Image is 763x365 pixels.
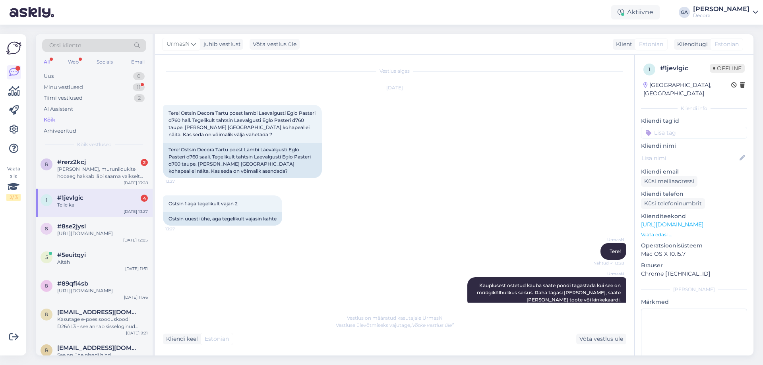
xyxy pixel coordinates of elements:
[45,226,48,232] span: 8
[674,40,708,48] div: Klienditugi
[45,347,48,353] span: r
[163,212,282,226] div: Ostsin uuesti ühe, aga tegelikult vajasin kahte
[45,161,48,167] span: r
[593,260,624,266] span: Nähtud ✓ 13:28
[641,168,747,176] p: Kliendi email
[576,334,626,344] div: Võta vestlus üle
[125,266,148,272] div: [DATE] 11:51
[693,12,749,19] div: Decora
[133,83,145,91] div: 11
[594,237,624,243] span: UrmasN
[49,41,81,50] span: Otsi kliente
[641,241,747,250] p: Operatsioonisüsteem
[649,66,650,72] span: 1
[165,226,195,232] span: 13:27
[6,165,21,201] div: Vaata siia
[610,248,621,254] span: Tere!
[163,335,198,343] div: Kliendi keel
[6,194,21,201] div: 2 / 3
[641,212,747,220] p: Klienditeekond
[163,143,322,178] div: Tere! Ostsin Decora Tartu poest Lambi Laevalgusti Eglo Pasteri d760 saali. Tegelikult tahtsin Lae...
[44,105,73,113] div: AI Assistent
[124,294,148,300] div: [DATE] 11:46
[641,127,747,139] input: Lisa tag
[641,298,747,306] p: Märkmed
[167,40,190,48] span: UrmasN
[57,351,148,359] div: See on ühe plaadi hind.
[95,57,114,67] div: Socials
[44,116,55,124] div: Kõik
[42,57,51,67] div: All
[641,221,703,228] a: [URL][DOMAIN_NAME]
[410,322,454,328] i: „Võtke vestlus üle”
[477,282,622,303] span: Kauplusest ostetud kauba saate poodi tagastada kui see on müügikõlbulikus seisus. Raha tagasi [PE...
[643,81,731,98] div: [GEOGRAPHIC_DATA], [GEOGRAPHIC_DATA]
[693,6,749,12] div: [PERSON_NAME]
[660,64,710,73] div: # 1jevlgic
[641,270,747,278] p: Chrome [TECHNICAL_ID]
[168,201,238,207] span: Ostsin 1 aga tegelikult vajan 2
[57,280,88,287] span: #89qfi4sb
[639,40,663,48] span: Estonian
[641,261,747,270] p: Brauser
[641,142,747,150] p: Kliendi nimi
[693,6,758,19] a: [PERSON_NAME]Decora
[641,176,697,187] div: Küsi meiliaadressi
[641,231,747,238] p: Vaata edasi ...
[710,64,745,73] span: Offline
[57,158,86,166] span: #rerz2kcj
[45,311,48,317] span: r
[46,197,47,203] span: 1
[679,7,690,18] div: GA
[57,194,83,201] span: #1jevlgic
[165,178,195,184] span: 13:27
[168,110,317,137] span: Tere! Ostsin Decora Tartu poest lambi Laevalgusti Eglo Pasteri d760 hall. Tegelikult tahtsin Laev...
[57,287,148,294] div: [URL][DOMAIN_NAME]
[66,57,80,67] div: Web
[641,117,747,125] p: Kliendi tag'id
[57,223,86,230] span: #8se2jysl
[141,159,148,166] div: 2
[57,344,140,351] span: raivo.ahli@gmail.com
[57,251,86,259] span: #5euitqyi
[124,209,148,214] div: [DATE] 13:27
[126,330,148,336] div: [DATE] 9:21
[594,271,624,277] span: UrmasN
[163,84,626,91] div: [DATE]
[130,57,146,67] div: Email
[641,190,747,198] p: Kliendi telefon
[641,250,747,258] p: Mac OS X 10.15.7
[44,94,83,102] div: Tiimi vestlused
[133,72,145,80] div: 0
[715,40,739,48] span: Estonian
[44,83,83,91] div: Minu vestlused
[134,94,145,102] div: 2
[57,259,148,266] div: Aitäh
[123,237,148,243] div: [DATE] 12:05
[641,286,747,293] div: [PERSON_NAME]
[613,40,632,48] div: Klient
[336,322,454,328] span: Vestluse ülevõtmiseks vajutage
[45,254,48,260] span: 5
[611,5,660,19] div: Aktiivne
[124,180,148,186] div: [DATE] 13:28
[6,41,21,56] img: Askly Logo
[205,335,229,343] span: Estonian
[77,141,112,148] span: Kõik vestlused
[57,316,148,330] div: Kasutage e-poes sooduskoodi D26AL3 - see annab sisseloginud kliendile tavahinnaga toodetele 26% s...
[347,315,443,321] span: Vestlus on määratud kasutajale UrmasN
[141,195,148,202] div: 4
[57,166,148,180] div: [PERSON_NAME], muruniidukite hooaeg hakkab läbi saama vaikselt juba.
[57,230,148,237] div: [URL][DOMAIN_NAME]
[250,39,300,50] div: Võta vestlus üle
[163,68,626,75] div: Vestlus algas
[641,198,705,209] div: Küsi telefoninumbrit
[44,72,54,80] div: Uus
[44,127,76,135] div: Arhiveeritud
[57,201,148,209] div: Teile ka
[45,283,48,289] span: 8
[641,154,738,162] input: Lisa nimi
[200,40,241,48] div: juhib vestlust
[57,309,140,316] span: ragnar.jaago1997@gmail.com
[641,105,747,112] div: Kliendi info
